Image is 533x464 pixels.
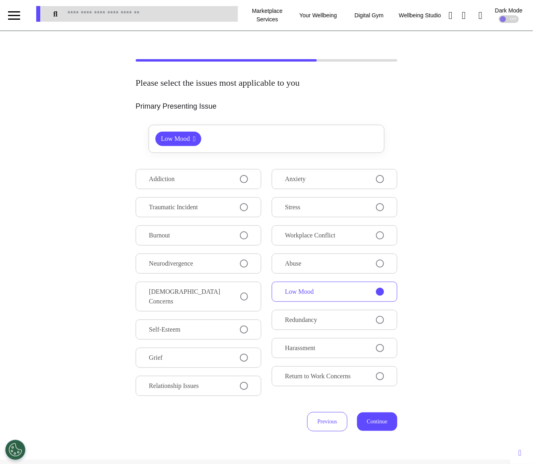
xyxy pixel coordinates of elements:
[285,202,300,212] span: Stress
[495,8,523,13] div: Dark Mode
[149,287,240,306] span: [DEMOGRAPHIC_DATA] Concerns
[499,15,519,23] div: OFF
[357,412,397,431] button: Continue
[285,315,317,325] span: Redundancy
[285,174,306,184] span: Anxiety
[285,287,314,297] span: Low Mood
[136,225,261,245] button: Burnout
[149,259,193,268] span: Neurodivergence
[149,353,163,363] span: Grief
[272,197,397,217] button: Stress
[272,169,397,189] button: Anxiety
[285,259,302,268] span: Abuse
[272,225,397,245] button: Workplace Conflict
[272,366,397,386] button: Return to Work Concerns
[344,4,395,27] div: Digital Gym
[285,231,335,240] span: Workplace Conflict
[5,440,25,460] button: Open Preferences
[136,320,261,340] button: Self-Esteem
[395,4,445,27] div: Wellbeing Studio
[149,381,199,391] span: Relationship Issues
[136,169,261,189] button: Addiction
[155,132,201,146] button: Low Mood
[293,4,343,27] div: Your Wellbeing
[242,4,293,27] div: Marketplace Services
[149,325,180,334] span: Self-Esteem
[136,282,261,311] button: [DEMOGRAPHIC_DATA] Concerns
[272,282,397,302] button: Low Mood
[307,412,347,431] button: Previous
[285,343,316,353] span: Harassment
[136,101,397,112] p: Primary Presenting Issue
[272,338,397,358] button: Harassment
[149,202,198,212] span: Traumatic Incident
[136,348,261,368] button: Grief
[272,310,397,330] button: Redundancy
[136,78,397,88] h2: Please select the issues most applicable to you
[149,231,170,240] span: Burnout
[136,197,261,217] button: Traumatic Incident
[136,254,261,274] button: Neurodivergence
[149,174,175,184] span: Addiction
[136,376,261,396] button: Relationship Issues
[285,371,351,381] span: Return to Work Concerns
[272,254,397,274] button: Abuse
